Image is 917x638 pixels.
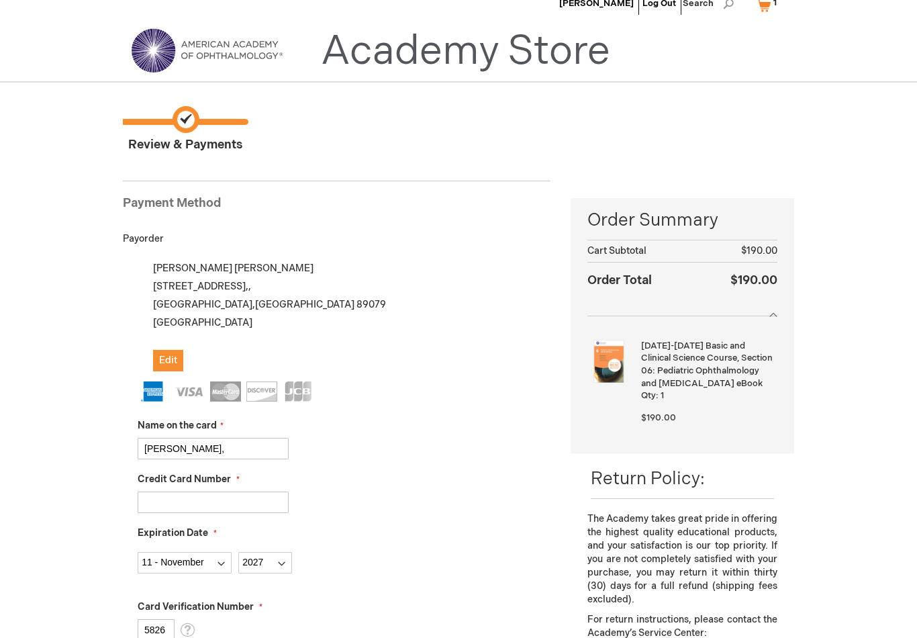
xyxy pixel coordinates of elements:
span: Card Verification Number [138,602,254,613]
span: $190.00 [641,413,676,424]
span: $190.00 [730,274,777,288]
span: Qty [641,391,656,402]
img: JCB [283,382,313,402]
div: [PERSON_NAME] [PERSON_NAME] [STREET_ADDRESS],, [GEOGRAPHIC_DATA] , 89079 [GEOGRAPHIC_DATA] [138,260,550,372]
p: The Academy takes great pride in offering the highest quality educational products, and your sati... [587,513,777,607]
span: Name on the card [138,420,217,432]
img: Visa [174,382,205,402]
span: [GEOGRAPHIC_DATA] [255,300,354,311]
span: Edit [159,355,177,367]
button: Edit [153,351,183,372]
img: Discover [246,382,277,402]
span: $190.00 [741,246,777,257]
strong: Order Total [587,271,652,290]
span: Review & Payments [123,107,247,154]
input: Credit Card Number [138,492,289,514]
span: 1 [661,391,664,402]
span: Payorder [123,234,164,245]
div: Payment Method [123,195,550,220]
img: American Express [138,382,168,402]
strong: [DATE]-[DATE] Basic and Clinical Science Course, Section 06: Pediatric Ophthalmology and [MEDICAL... [641,340,774,390]
img: 2025-2026 Basic and Clinical Science Course, Section 06: Pediatric Ophthalmology and Strabismus e... [587,340,630,383]
th: Cart Subtotal [587,241,702,263]
a: Academy Store [321,28,610,77]
span: Return Policy: [591,469,705,490]
span: Order Summary [587,209,777,240]
img: MasterCard [210,382,241,402]
span: Credit Card Number [138,474,231,486]
span: Expiration Date [138,528,208,539]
